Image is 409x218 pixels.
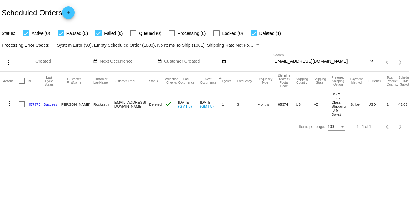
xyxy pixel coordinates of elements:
span: Status: [2,31,15,36]
a: 957973 [28,102,40,106]
mat-cell: USPS First-Class Shipping (3-5 Days) [332,90,350,118]
mat-icon: add [65,10,72,18]
div: 1 - 1 of 1 [357,125,371,129]
button: Change sorting for CustomerLastName [93,77,108,84]
input: Customer Created [164,59,220,64]
button: Change sorting for PaymentMethod.Type [350,77,363,84]
mat-cell: 1 [222,90,237,118]
span: Failed (0) [104,29,123,37]
button: Previous page [381,56,394,69]
h2: Scheduled Orders [2,6,75,19]
mat-cell: Rockseth [93,90,114,118]
mat-cell: 3 [237,90,258,118]
button: Change sorting for LastOccurrenceUtc [178,77,194,84]
button: Next page [394,120,406,133]
mat-cell: 85374 [278,90,296,118]
button: Change sorting for CustomerEmail [113,79,135,83]
mat-select: Filter by Processing Error Codes [57,41,261,49]
span: Deleted (1) [259,29,281,37]
button: Change sorting for NextOccurrenceUtc [200,77,216,84]
button: Previous page [381,120,394,133]
mat-cell: [EMAIL_ADDRESS][DOMAIN_NAME] [113,90,149,118]
mat-cell: [PERSON_NAME] [61,90,93,118]
button: Change sorting for ShippingState [314,77,326,84]
button: Change sorting for CurrencyIso [368,79,381,83]
mat-cell: Months [258,90,278,118]
mat-icon: more_vert [5,59,13,66]
input: Search [273,59,369,64]
button: Change sorting for Frequency [237,79,252,83]
mat-cell: AZ [314,90,332,118]
mat-cell: US [296,90,314,118]
div: Items per page: [299,125,325,129]
mat-header-cell: Total Product Quantity [387,72,398,90]
button: Change sorting for Status [149,79,158,83]
mat-icon: more_vert [6,100,13,107]
button: Change sorting for Id [28,79,31,83]
mat-select: Items per page: [328,125,345,129]
button: Change sorting for FrequencyType [258,77,272,84]
a: (GMT-8) [200,104,214,108]
mat-icon: check [165,100,172,108]
button: Change sorting for ShippingPostcode [278,74,290,88]
button: Change sorting for CustomerFirstName [61,77,88,84]
mat-icon: date_range [222,59,226,64]
mat-icon: date_range [157,59,162,64]
span: Deleted [149,102,162,106]
mat-icon: date_range [93,59,98,64]
button: Change sorting for Cycles [222,79,231,83]
button: Change sorting for LastProcessingCycleId [44,76,55,86]
mat-cell: USD [368,90,387,118]
input: Next Occurrence [100,59,156,64]
mat-header-cell: Actions [3,72,19,90]
button: Change sorting for ShippingCountry [296,77,308,84]
span: Processing Error Codes: [2,43,50,48]
mat-cell: 1 [387,90,398,118]
mat-cell: [DATE] [178,90,200,118]
span: Processing (0) [178,29,206,37]
mat-icon: close [369,59,374,64]
button: Change sorting for PreferredShippingOption [332,76,345,86]
mat-header-cell: Validation Checks [165,72,178,90]
a: (GMT-8) [178,104,192,108]
a: Success [44,102,57,106]
span: Paused (0) [66,29,88,37]
span: 100 [328,125,334,129]
input: Created [35,59,92,64]
mat-cell: [DATE] [200,90,222,118]
span: Locked (0) [222,29,243,37]
button: Clear [369,58,375,65]
span: Queued (0) [139,29,161,37]
span: Active (0) [32,29,50,37]
button: Next page [394,56,406,69]
mat-cell: Stripe [350,90,368,118]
